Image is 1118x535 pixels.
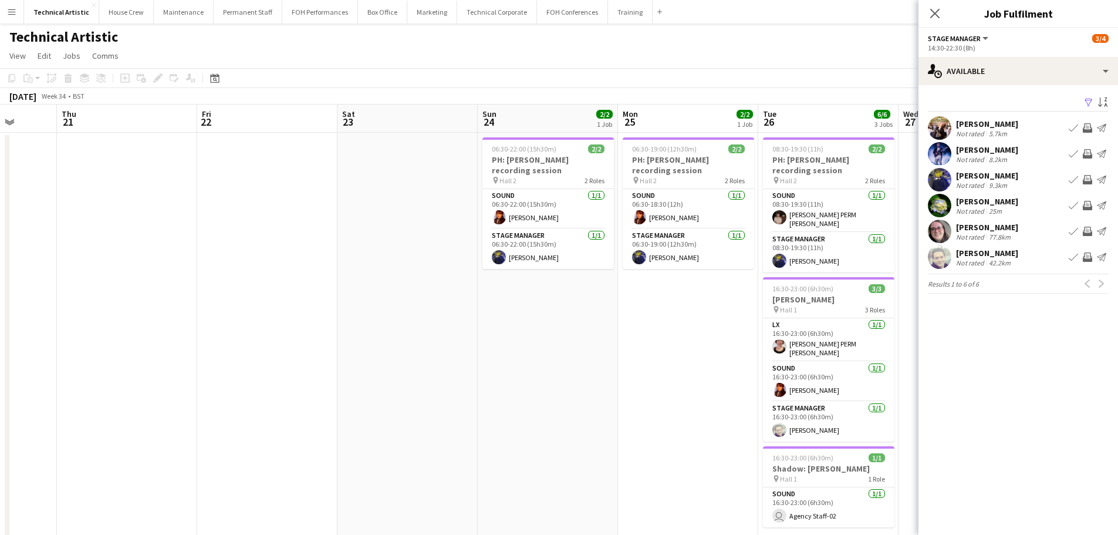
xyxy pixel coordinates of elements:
[38,51,51,61] span: Edit
[39,92,68,100] span: Week 34
[87,48,123,63] a: Comms
[956,170,1018,181] div: [PERSON_NAME]
[282,1,358,23] button: FOH Performances
[154,1,214,23] button: Maintenance
[24,1,99,23] button: Technical Artistic
[33,48,56,63] a: Edit
[9,90,36,102] div: [DATE]
[987,258,1013,267] div: 42.2km
[928,34,990,43] button: Stage Manager
[956,144,1018,155] div: [PERSON_NAME]
[407,1,457,23] button: Marketing
[928,43,1109,52] div: 14:30-22:30 (8h)
[9,51,26,61] span: View
[987,155,1009,164] div: 8.2km
[956,248,1018,258] div: [PERSON_NAME]
[358,1,407,23] button: Box Office
[918,57,1118,85] div: Available
[92,51,119,61] span: Comms
[956,258,987,267] div: Not rated
[956,129,987,138] div: Not rated
[956,222,1018,233] div: [PERSON_NAME]
[73,92,85,100] div: BST
[928,34,981,43] span: Stage Manager
[987,207,1004,216] div: 25m
[214,1,282,23] button: Permanent Staff
[99,1,154,23] button: House Crew
[928,280,979,288] span: Results 1 to 6 of 6
[987,233,1013,241] div: 77.8km
[5,48,31,63] a: View
[9,28,118,46] h1: Technical Artistic
[956,181,987,190] div: Not rated
[918,6,1118,21] h3: Job Fulfilment
[608,1,653,23] button: Training
[63,51,80,61] span: Jobs
[956,119,1018,129] div: [PERSON_NAME]
[987,181,1009,190] div: 9.3km
[956,196,1018,207] div: [PERSON_NAME]
[956,155,987,164] div: Not rated
[58,48,85,63] a: Jobs
[956,207,987,216] div: Not rated
[457,1,537,23] button: Technical Corporate
[956,233,987,241] div: Not rated
[537,1,608,23] button: FOH Conferences
[1092,34,1109,43] span: 3/4
[987,129,1009,138] div: 5.7km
